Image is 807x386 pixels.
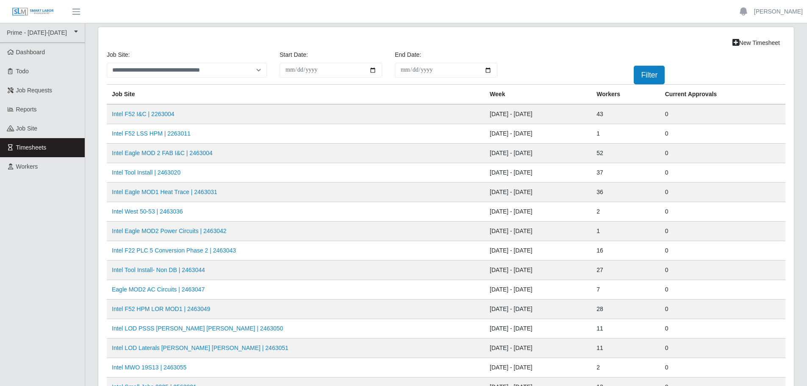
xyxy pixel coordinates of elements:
a: Intel LOD PSSS [PERSON_NAME] [PERSON_NAME] | 2463050 [112,325,283,332]
td: [DATE] - [DATE] [485,202,591,222]
label: job site: [107,50,130,59]
td: 0 [660,124,785,144]
a: Intel F52 I&C | 2263004 [112,111,175,117]
td: [DATE] - [DATE] [485,358,591,378]
th: Week [485,85,591,105]
td: 11 [591,319,660,339]
td: 37 [591,163,660,183]
button: Filter [634,66,665,84]
td: [DATE] - [DATE] [485,261,591,280]
a: Intel Tool Install | 2463020 [112,169,180,176]
td: 1 [591,124,660,144]
td: 28 [591,300,660,319]
td: [DATE] - [DATE] [485,319,591,339]
td: 2 [591,358,660,378]
td: [DATE] - [DATE] [485,339,591,358]
td: 0 [660,241,785,261]
td: [DATE] - [DATE] [485,241,591,261]
a: Intel Tool Install- Non DB | 2463044 [112,267,205,273]
td: 0 [660,222,785,241]
td: 0 [660,202,785,222]
a: Eagle MOD2 AC Circuits | 2463047 [112,286,205,293]
td: 36 [591,183,660,202]
a: Intel LOD Laterals [PERSON_NAME] [PERSON_NAME] | 2463051 [112,344,288,351]
td: 43 [591,104,660,124]
td: 0 [660,104,785,124]
td: [DATE] - [DATE] [485,163,591,183]
td: 0 [660,163,785,183]
td: [DATE] - [DATE] [485,104,591,124]
span: job site [16,125,38,132]
a: New Timesheet [727,36,785,50]
span: Todo [16,68,29,75]
td: 7 [591,280,660,300]
td: [DATE] - [DATE] [485,222,591,241]
a: Intel F22 PLC 5 Conversion Phase 2 | 2463043 [112,247,236,254]
td: 0 [660,261,785,280]
td: 0 [660,280,785,300]
span: Reports [16,106,37,113]
td: 1 [591,222,660,241]
span: Workers [16,163,38,170]
td: [DATE] - [DATE] [485,300,591,319]
td: 0 [660,300,785,319]
label: Start Date: [280,50,308,59]
td: 0 [660,358,785,378]
th: Workers [591,85,660,105]
span: Job Requests [16,87,53,94]
td: 0 [660,144,785,163]
th: job site [107,85,485,105]
td: 2 [591,202,660,222]
td: 0 [660,183,785,202]
td: 0 [660,339,785,358]
label: End Date: [395,50,421,59]
td: [DATE] - [DATE] [485,183,591,202]
td: 27 [591,261,660,280]
a: Intel MWO 19S13 | 2463055 [112,364,186,371]
a: Intel Eagle MOD2 Power Circuits | 2463042 [112,228,227,234]
td: 52 [591,144,660,163]
a: Intel F52 LSS HPM | 2263011 [112,130,191,137]
a: Intel Eagle MOD1 Heat Trace | 2463031 [112,189,217,195]
a: Intel Eagle MOD 2 FAB I&C | 2463004 [112,150,213,156]
td: 11 [591,339,660,358]
td: 0 [660,319,785,339]
th: Current Approvals [660,85,785,105]
a: Intel F52 HPM LOR MOD1 | 2463049 [112,305,210,312]
td: 16 [591,241,660,261]
td: [DATE] - [DATE] [485,144,591,163]
img: SLM Logo [12,7,54,17]
td: [DATE] - [DATE] [485,280,591,300]
a: Intel West 50-53 | 2463036 [112,208,183,215]
a: [PERSON_NAME] [754,7,803,16]
span: Timesheets [16,144,47,151]
td: [DATE] - [DATE] [485,124,591,144]
span: Dashboard [16,49,45,56]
